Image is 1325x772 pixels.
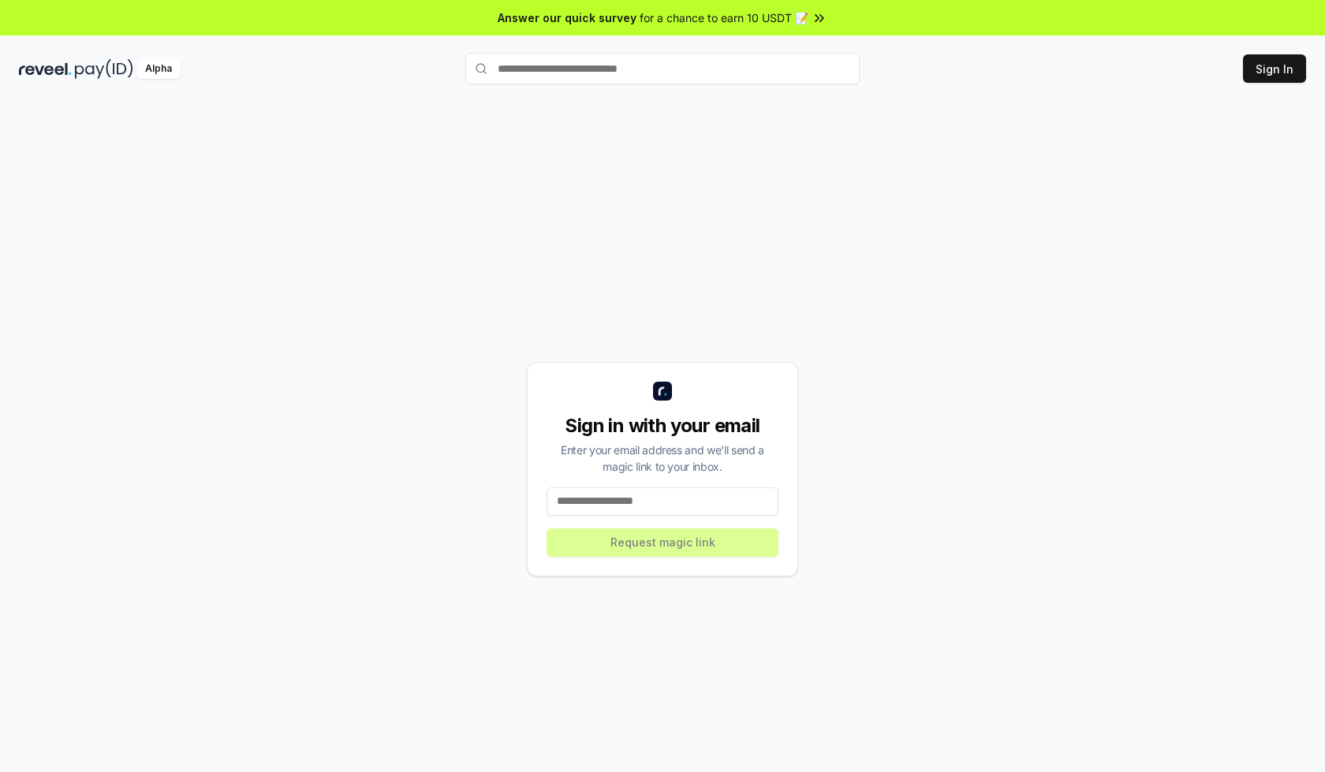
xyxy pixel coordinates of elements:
[136,59,181,79] div: Alpha
[640,9,808,26] span: for a chance to earn 10 USDT 📝
[75,59,133,79] img: pay_id
[1243,54,1306,83] button: Sign In
[653,382,672,401] img: logo_small
[498,9,636,26] span: Answer our quick survey
[547,413,778,438] div: Sign in with your email
[547,442,778,475] div: Enter your email address and we’ll send a magic link to your inbox.
[19,59,72,79] img: reveel_dark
